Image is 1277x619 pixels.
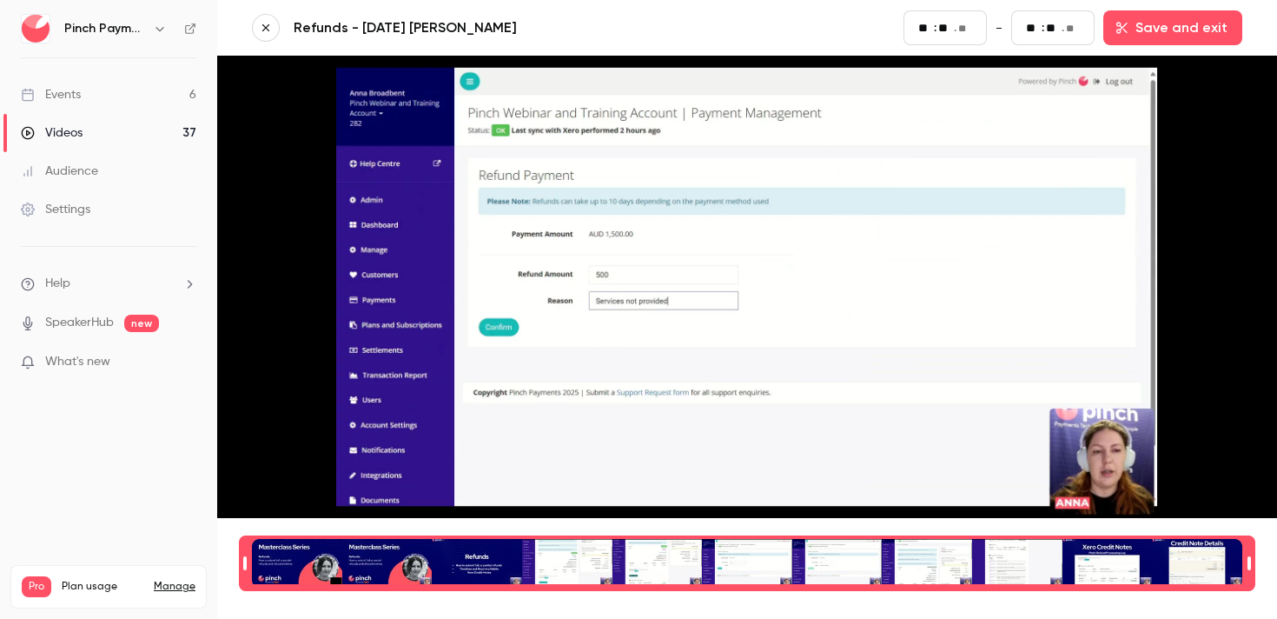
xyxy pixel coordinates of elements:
[996,17,1002,38] span: -
[294,17,711,38] a: Refunds - [DATE] [PERSON_NAME]
[22,576,51,597] span: Pro
[954,19,956,37] span: .
[252,539,1242,588] div: Time range selector
[1062,19,1064,37] span: .
[64,20,146,37] h6: Pinch Payments
[1026,18,1040,37] input: minutes
[21,201,90,218] div: Settings
[45,275,70,293] span: Help
[1066,19,1080,38] input: milliseconds
[938,18,952,37] input: seconds
[217,56,1277,518] section: Video player
[154,580,195,594] a: Manage
[21,86,81,103] div: Events
[918,18,932,37] input: minutes
[239,537,251,589] div: Time range seconds start time
[175,355,196,370] iframe: Noticeable Trigger
[21,163,98,180] div: Audience
[1046,18,1060,37] input: seconds
[62,580,143,594] span: Plan usage
[1042,19,1044,37] span: :
[45,314,114,332] a: SpeakerHub
[1011,10,1095,45] fieldset: 03:05.17
[22,15,50,43] img: Pinch Payments
[21,275,196,293] li: help-dropdown-opener
[21,124,83,142] div: Videos
[45,353,110,371] span: What's new
[958,19,972,38] input: milliseconds
[124,315,159,332] span: new
[1243,537,1255,589] div: Time range seconds end time
[1103,10,1242,45] button: Save and exit
[934,19,936,37] span: :
[903,10,987,45] fieldset: 00:00.00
